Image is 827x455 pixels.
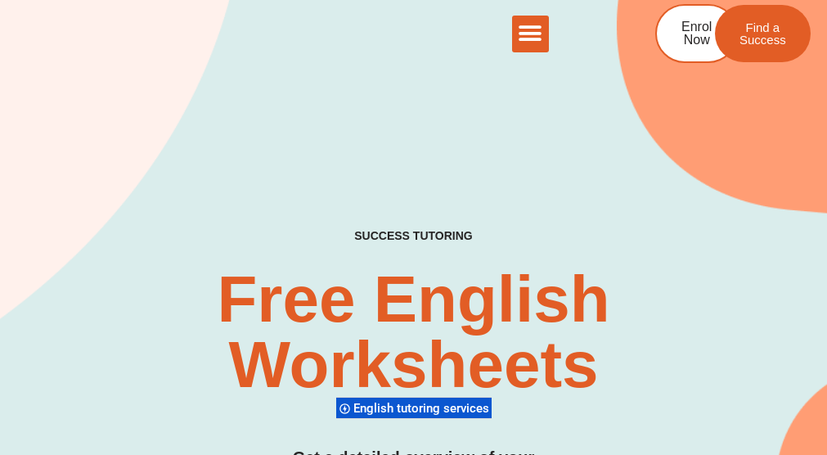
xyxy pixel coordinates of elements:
[681,20,712,47] span: Enrol Now
[715,5,811,62] a: Find a Success
[353,401,494,416] span: English tutoring services
[739,21,786,46] span: Find a Success
[336,397,492,419] div: English tutoring services
[512,16,549,52] div: Menu Toggle
[655,4,738,63] a: Enrol Now
[303,229,524,243] h4: SUCCESS TUTORING​
[168,267,659,398] h2: Free English Worksheets​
